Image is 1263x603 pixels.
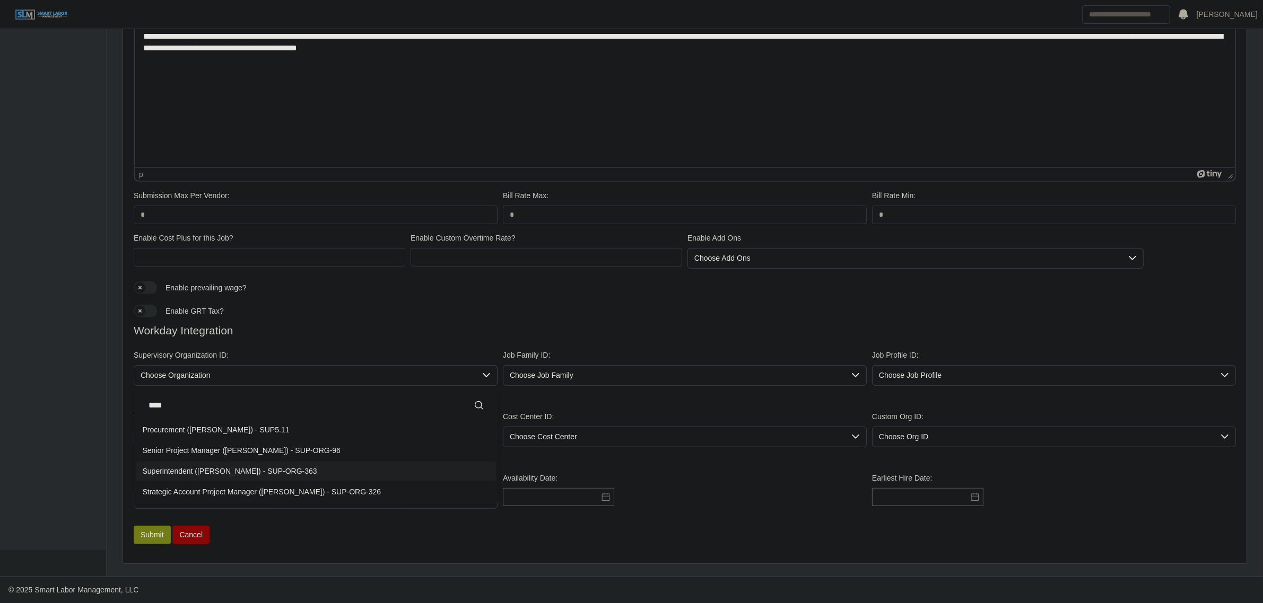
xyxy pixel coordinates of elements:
span: Enable GRT Tax? [166,307,224,315]
div: p [139,170,143,179]
label: Bill Rate Min: [872,190,916,201]
li: Senior Project Manager (Alan Bright) [136,441,496,460]
span: Enable prevailing wage? [166,283,247,292]
div: Procurement ([PERSON_NAME]) - SUP5.11 [143,424,290,436]
div: Strategic Account Project Manager ([PERSON_NAME]) - SUP-ORG-326 [143,486,381,498]
span: Choose Cost Center [503,427,845,447]
span: Choose Job Family [503,366,845,385]
iframe: Rich Text Area [135,22,1235,167]
label: Earliest Hire Date: [872,473,933,484]
label: Availability Date: [503,473,558,484]
button: Submit [134,526,171,544]
div: Press the Up and Down arrow keys to resize the editor. [1224,168,1235,181]
body: Rich Text Area. Press ALT-0 for help. [8,8,1092,20]
div: Superintendent ([PERSON_NAME]) - SUP-ORG-363 [143,466,317,477]
li: Procurement (Alan Krawczyk) [136,420,496,440]
label: Enable Cost Plus for this Job? [134,233,233,244]
span: Choose Job Profile [873,366,1214,385]
label: Cost Center ID: [503,411,554,422]
div: Choose Add Ons [688,249,1122,268]
span: Choose Organization [134,366,476,385]
label: Submission Max Per Vendor: [134,190,230,201]
h4: Workday Integration [134,324,1236,337]
label: Supervisory Organization ID: [134,350,229,361]
span: © 2025 Smart Labor Management, LLC [8,586,138,594]
a: Powered by Tiny [1197,170,1224,179]
li: Superintendent (Alan McManus) [136,462,496,481]
button: Enable GRT Tax? [134,305,157,317]
label: Custom Org ID: [872,411,924,422]
span: Choose Org ID [873,427,1214,447]
label: Enable Custom Overtime Rate? [411,233,516,244]
label: Job Profile ID: [872,350,919,361]
label: Job Family ID: [503,350,550,361]
a: [PERSON_NAME] [1197,9,1258,20]
li: Strategic Account Project Manager (Alan Sherwood) [136,482,496,502]
div: Senior Project Manager ([PERSON_NAME]) - SUP-ORG-96 [143,445,341,456]
label: Bill Rate Max: [503,190,548,201]
input: Search [1082,5,1170,24]
a: Cancel [172,526,210,544]
label: Enable Add Ons [687,233,741,244]
button: Enable prevailing wage? [134,281,157,294]
img: SLM Logo [15,9,68,21]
